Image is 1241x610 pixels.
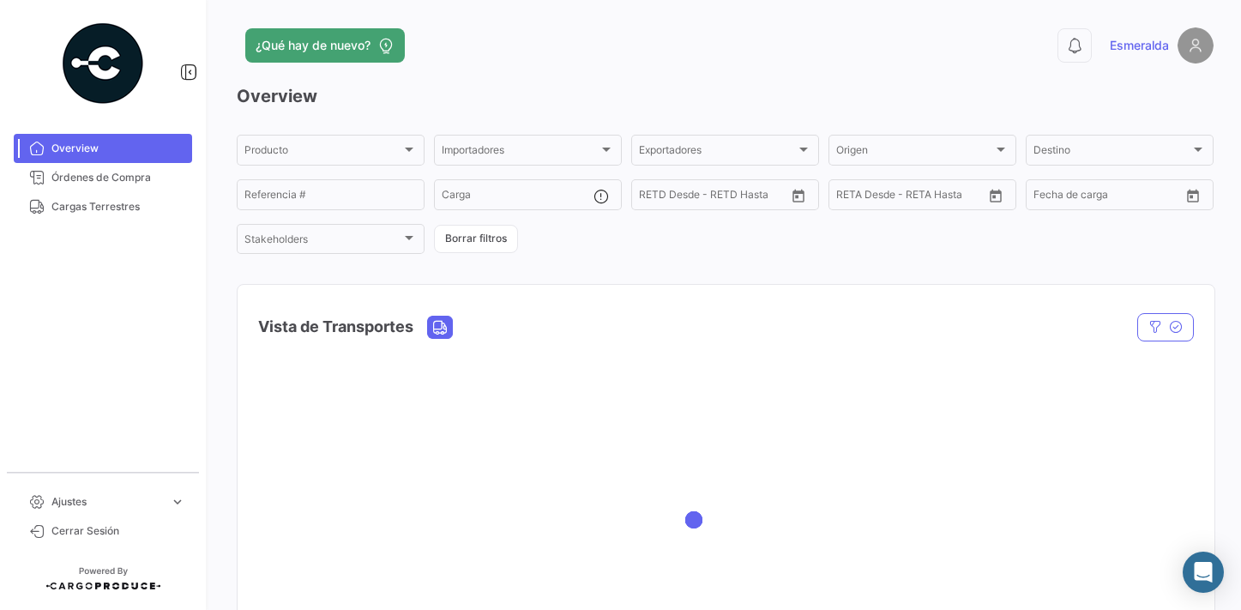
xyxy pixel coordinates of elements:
a: Overview [14,134,192,163]
span: Stakeholders [244,236,401,248]
button: Open calendar [983,183,1009,208]
span: Destino [1033,147,1190,159]
span: Ajustes [51,494,163,510]
a: Cargas Terrestres [14,192,192,221]
input: Desde [836,191,867,203]
div: Abrir Intercom Messenger [1183,552,1224,593]
input: Desde [1033,191,1064,203]
span: expand_more [170,494,185,510]
img: powered-by.png [60,21,146,106]
span: ¿Qué hay de nuevo? [256,37,370,54]
input: Hasta [879,191,949,203]
h4: Vista de Transportes [258,315,413,339]
button: ¿Qué hay de nuevo? [245,28,405,63]
img: placeholder-user.png [1178,27,1214,63]
input: Hasta [682,191,751,203]
button: Borrar filtros [434,225,518,253]
h3: Overview [237,84,1214,108]
span: Esmeralda [1110,37,1169,54]
span: Cargas Terrestres [51,199,185,214]
span: Exportadores [639,147,796,159]
a: Órdenes de Compra [14,163,192,192]
button: Open calendar [1180,183,1206,208]
button: Land [428,317,452,338]
span: Origen [836,147,993,159]
input: Hasta [1076,191,1146,203]
span: Producto [244,147,401,159]
button: Open calendar [786,183,811,208]
input: Desde [639,191,670,203]
span: Órdenes de Compra [51,170,185,185]
span: Cerrar Sesión [51,523,185,539]
span: Importadores [442,147,599,159]
span: Overview [51,141,185,156]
